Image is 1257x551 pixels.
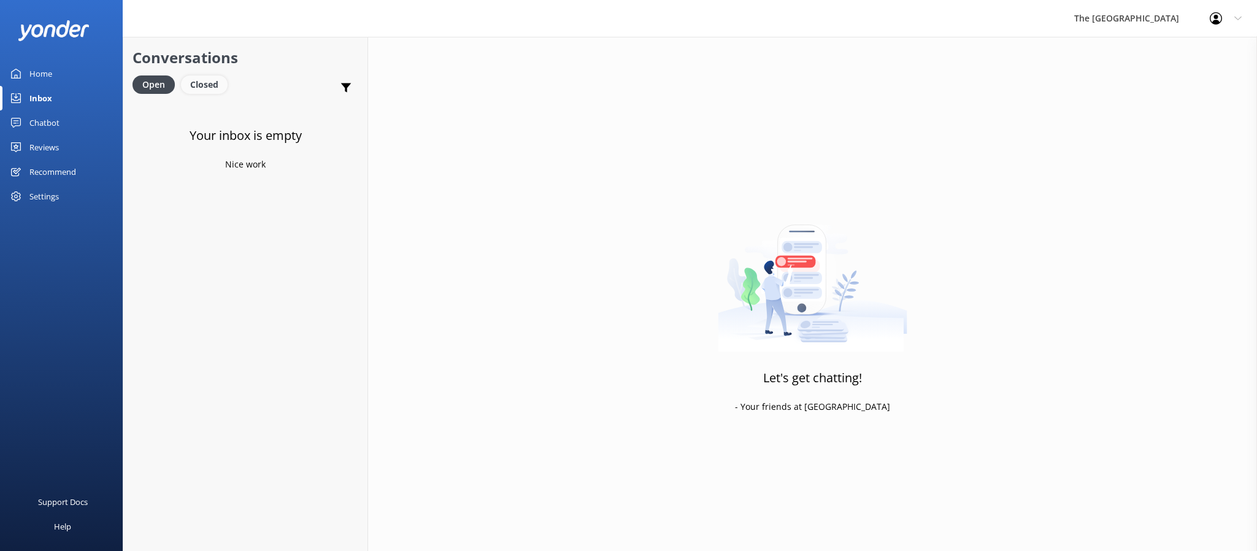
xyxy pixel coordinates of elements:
[735,400,890,414] p: - Your friends at [GEOGRAPHIC_DATA]
[29,160,76,184] div: Recommend
[29,110,60,135] div: Chatbot
[29,86,52,110] div: Inbox
[133,46,358,69] h2: Conversations
[763,368,862,388] h3: Let's get chatting!
[29,135,59,160] div: Reviews
[181,77,234,91] a: Closed
[181,75,228,94] div: Closed
[29,184,59,209] div: Settings
[54,514,71,539] div: Help
[38,490,88,514] div: Support Docs
[190,126,302,145] h3: Your inbox is empty
[133,75,175,94] div: Open
[29,61,52,86] div: Home
[225,158,266,171] p: Nice work
[718,199,907,352] img: artwork of a man stealing a conversation from at giant smartphone
[133,77,181,91] a: Open
[18,20,89,40] img: yonder-white-logo.png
